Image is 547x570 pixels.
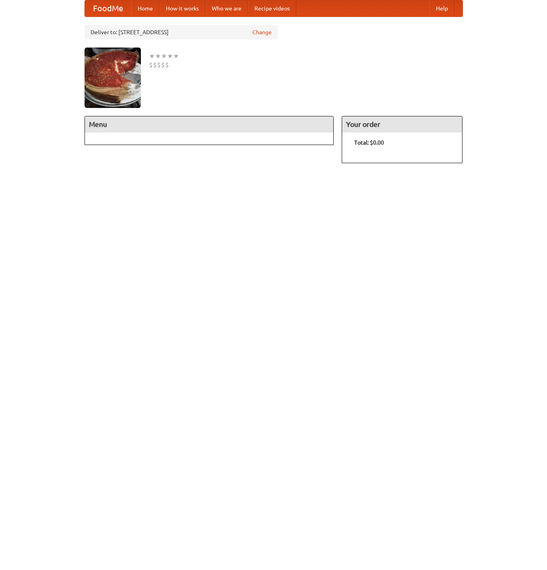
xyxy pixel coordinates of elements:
li: ★ [155,52,161,60]
a: Help [429,0,454,17]
li: ★ [149,52,155,60]
div: Deliver to: [STREET_ADDRESS] [85,25,278,39]
li: ★ [161,52,167,60]
li: $ [161,60,165,69]
li: ★ [167,52,173,60]
h4: Your order [342,116,462,133]
a: Change [252,28,272,36]
b: Total: $0.00 [354,139,384,146]
a: Home [131,0,159,17]
img: angular.jpg [85,48,141,108]
li: ★ [173,52,179,60]
li: $ [149,60,153,69]
li: $ [157,60,161,69]
li: $ [165,60,169,69]
li: $ [153,60,157,69]
h4: Menu [85,116,334,133]
a: How it works [159,0,205,17]
a: FoodMe [85,0,131,17]
a: Recipe videos [248,0,296,17]
a: Who we are [205,0,248,17]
